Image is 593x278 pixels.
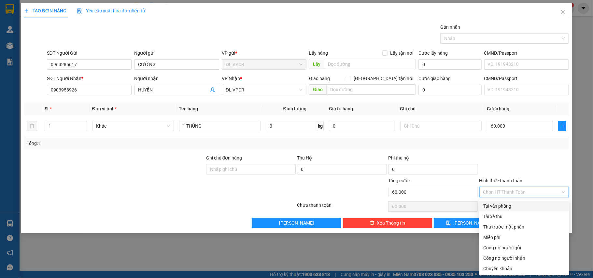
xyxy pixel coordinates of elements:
button: [PERSON_NAME] [252,218,342,228]
div: Chưa thanh toán [296,202,388,213]
span: Yêu cầu xuất hóa đơn điện tử [77,8,146,13]
span: Khác [96,121,170,131]
div: Người gửi [134,49,219,57]
div: Tài xế thu [483,213,565,220]
div: SĐT Người Gửi [47,49,132,57]
span: delete [370,220,374,226]
div: Phí thu hộ [388,154,478,164]
span: Định lượng [283,106,306,111]
span: ĐL VPCR [226,85,303,95]
input: Dọc đường [326,84,416,95]
th: Ghi chú [398,103,485,115]
div: Cước gửi hàng sẽ được ghi vào công nợ của người gửi [479,243,569,253]
span: [GEOGRAPHIC_DATA] tận nơi [351,75,416,82]
span: Đơn vị tính [92,106,117,111]
span: [PERSON_NAME] [279,219,314,227]
span: ĐL VPCR [226,60,303,69]
button: save[PERSON_NAME] [434,218,501,228]
img: icon [77,8,82,14]
span: kg [317,121,324,131]
input: VD: Bàn, Ghế [179,121,261,131]
span: Tổng cước [388,178,410,183]
label: Ghi chú đơn hàng [206,155,242,160]
span: Lấy tận nơi [388,49,416,57]
span: [PERSON_NAME] [453,219,488,227]
label: Hình thức thanh toán [479,178,523,183]
span: Giao hàng [309,76,330,81]
input: 0 [329,121,395,131]
span: Giá trị hàng [329,106,353,111]
span: Xóa Thông tin [377,219,405,227]
span: Giao [309,84,326,95]
span: Cước hàng [487,106,509,111]
div: SĐT Người Nhận [47,75,132,82]
span: SL [45,106,50,111]
span: plus [24,8,29,13]
span: Thu Hộ [297,155,312,160]
label: Cước lấy hàng [418,50,448,56]
span: user-add [210,87,215,92]
span: close [560,9,566,15]
div: Chuyển khoản [483,265,565,272]
button: Close [554,3,572,21]
button: plus [558,121,567,131]
div: Công nợ người nhận [483,255,565,262]
input: Dọc đường [324,59,416,69]
div: Miễn phí [483,234,565,241]
div: Tổng: 1 [27,140,229,147]
button: deleteXóa Thông tin [343,218,432,228]
span: plus [558,123,566,129]
span: save [446,220,451,226]
span: TẠO ĐƠN HÀNG [24,8,66,13]
input: Ghi Chú [400,121,482,131]
input: Cước giao hàng [418,85,481,95]
div: VP gửi [222,49,307,57]
label: Cước giao hàng [418,76,451,81]
div: Cước gửi hàng sẽ được ghi vào công nợ của người nhận [479,253,569,263]
div: Người nhận [134,75,219,82]
input: Cước lấy hàng [418,59,481,70]
span: Lấy [309,59,324,69]
div: Thu trước một phần [483,223,565,230]
span: Tên hàng [179,106,198,111]
span: VP Nhận [222,76,240,81]
div: CMND/Passport [484,75,569,82]
div: Công nợ người gửi [483,244,565,251]
button: delete [27,121,37,131]
label: Gán nhãn [440,24,460,30]
div: Tại văn phòng [483,202,565,210]
div: CMND/Passport [484,49,569,57]
span: Lấy hàng [309,50,328,56]
input: Ghi chú đơn hàng [206,164,296,174]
